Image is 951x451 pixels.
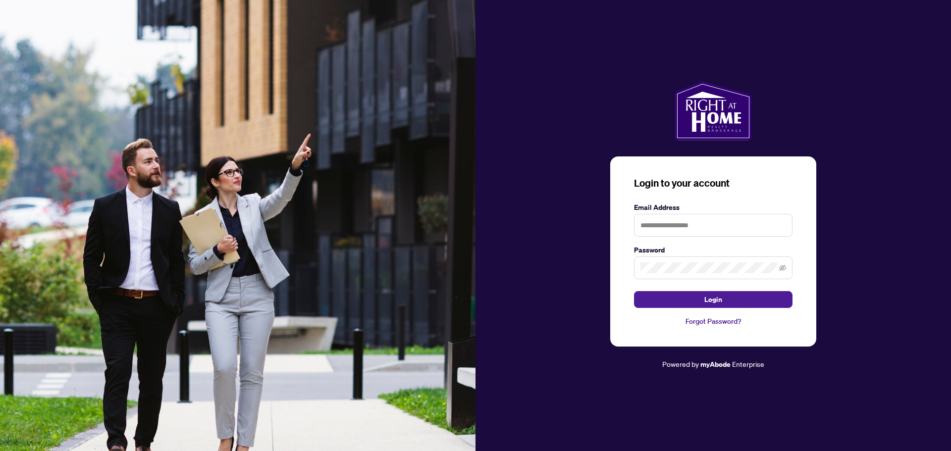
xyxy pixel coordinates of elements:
span: eye-invisible [779,264,786,271]
a: Forgot Password? [634,316,792,327]
label: Password [634,245,792,255]
button: Login [634,291,792,308]
img: ma-logo [675,81,751,141]
a: myAbode [700,359,731,370]
span: Powered by [662,359,699,368]
h3: Login to your account [634,176,792,190]
span: Enterprise [732,359,764,368]
span: Login [704,292,722,307]
label: Email Address [634,202,792,213]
